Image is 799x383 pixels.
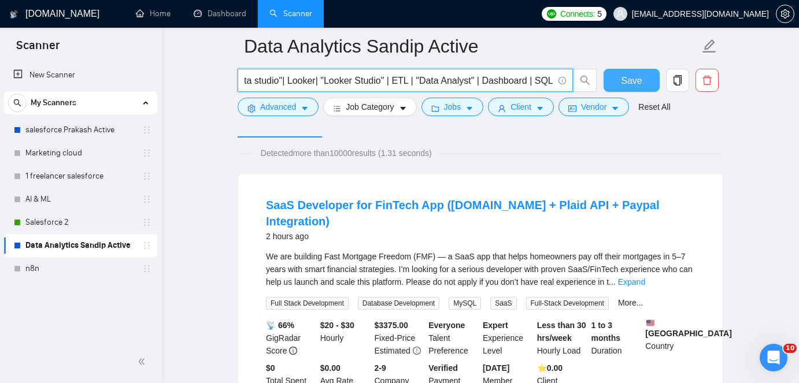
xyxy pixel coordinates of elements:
[25,257,135,280] a: n8n
[535,319,589,357] div: Hourly Load
[444,101,461,113] span: Jobs
[142,148,151,158] span: holder
[611,104,619,113] span: caret-down
[666,69,689,92] button: copy
[574,69,597,92] button: search
[511,101,531,113] span: Client
[31,91,76,114] span: My Scanners
[421,98,484,116] button: folderJobscaret-down
[449,297,481,310] span: MySQL
[25,188,135,211] a: AI & ML
[25,165,135,188] a: 1 freelancer salesforce
[142,195,151,204] span: holder
[574,75,596,85] span: search
[269,9,312,18] a: searchScanner
[498,104,506,113] span: user
[696,75,718,85] span: delete
[301,104,309,113] span: caret-down
[426,319,480,357] div: Talent Preference
[244,32,700,61] input: Scanner name...
[431,104,439,113] span: folder
[253,147,440,159] span: Detected more than 10000 results (1.31 seconds)
[621,73,642,88] span: Save
[264,319,318,357] div: GigRadar Score
[537,321,586,343] b: Less than 30 hrs/week
[776,9,794,18] span: setting
[591,321,621,343] b: 1 to 3 months
[760,344,787,371] iframe: Intercom live chat
[483,363,509,373] b: [DATE]
[465,104,474,113] span: caret-down
[488,98,554,116] button: userClientcaret-down
[7,37,69,61] span: Scanner
[266,229,695,243] div: 2 hours ago
[266,250,695,288] div: We are building Fast Mortgage Freedom (FMF) — a SaaS app that helps homeowners pay off their mort...
[266,363,275,373] b: $ 0
[616,10,624,18] span: user
[536,104,544,113] span: caret-down
[4,91,157,280] li: My Scanners
[537,363,563,373] b: ⭐️ 0.00
[638,101,670,113] a: Reset All
[618,277,645,287] a: Expand
[480,319,535,357] div: Experience Level
[136,9,171,18] a: homeHome
[245,73,553,88] input: Search Freelance Jobs...
[375,346,410,355] span: Estimated
[428,363,458,373] b: Verified
[667,75,689,85] span: copy
[428,321,465,330] b: Everyone
[696,69,719,92] button: delete
[375,321,408,330] b: $ 3375.00
[318,319,372,357] div: Hourly
[645,319,732,338] b: [GEOGRAPHIC_DATA]
[776,5,794,23] button: setting
[346,101,394,113] span: Job Category
[266,321,294,330] b: 📡 66%
[589,319,643,357] div: Duration
[558,98,629,116] button: idcardVendorcaret-down
[783,344,797,353] span: 10
[333,104,341,113] span: bars
[266,199,660,228] a: SaaS Developer for FinTech App ([DOMAIN_NAME] + Plaid API + Paypal Integration)
[194,9,246,18] a: dashboardDashboard
[526,297,609,310] span: Full-Stack Development
[13,64,148,87] a: New Scanner
[702,39,717,54] span: edit
[568,104,576,113] span: idcard
[560,8,595,20] span: Connects:
[483,321,508,330] b: Expert
[260,101,296,113] span: Advanced
[142,125,151,135] span: holder
[358,297,439,310] span: Database Development
[142,172,151,181] span: holder
[323,98,416,116] button: barsJob Categorycaret-down
[581,101,606,113] span: Vendor
[25,211,135,234] a: Salesforce 2
[604,69,660,92] button: Save
[25,234,135,257] a: Data Analytics Sandip Active
[320,321,354,330] b: $20 - $30
[247,104,256,113] span: setting
[375,363,386,373] b: 2-9
[25,118,135,142] a: salesforce Prakash Active
[646,319,654,327] img: 🇺🇸
[490,297,516,310] span: SaaS
[142,264,151,273] span: holder
[320,363,341,373] b: $0.00
[399,104,407,113] span: caret-down
[142,218,151,227] span: holder
[142,241,151,250] span: holder
[776,9,794,18] a: setting
[10,5,18,24] img: logo
[618,298,643,307] a: More...
[4,64,157,87] li: New Scanner
[372,319,427,357] div: Fixed-Price
[597,8,602,20] span: 5
[643,319,697,357] div: Country
[25,142,135,165] a: Marketing cloud
[609,277,616,287] span: ...
[547,9,556,18] img: upwork-logo.png
[266,297,349,310] span: Full Stack Development
[413,347,421,355] span: exclamation-circle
